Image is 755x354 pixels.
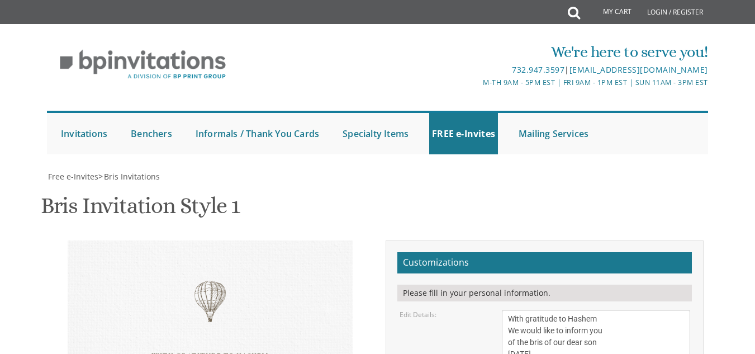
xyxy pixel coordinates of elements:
span: > [98,171,160,182]
h1: Bris Invitation Style 1 [41,193,240,226]
iframe: chat widget [708,309,744,343]
div: | [268,63,708,77]
a: FREE e-Invites [429,113,498,154]
div: M-Th 9am - 5pm EST | Fri 9am - 1pm EST | Sun 11am - 3pm EST [268,77,708,88]
a: Specialty Items [340,113,411,154]
a: Invitations [58,113,110,154]
a: Mailing Services [516,113,591,154]
img: BP Invitation Loft [47,41,239,88]
span: Bris Invitations [104,171,160,182]
a: Informals / Thank You Cards [193,113,322,154]
div: Please fill in your personal information. [397,285,692,301]
a: My Cart [579,1,639,23]
a: Benchers [128,113,175,154]
div: We're here to serve you! [268,41,708,63]
a: [EMAIL_ADDRESS][DOMAIN_NAME] [569,64,708,75]
label: Edit Details: [400,310,436,319]
span: Free e-Invites [48,171,98,182]
a: Free e-Invites [47,171,98,182]
a: 732.947.3597 [512,64,564,75]
h2: Customizations [397,252,692,273]
a: Bris Invitations [103,171,160,182]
